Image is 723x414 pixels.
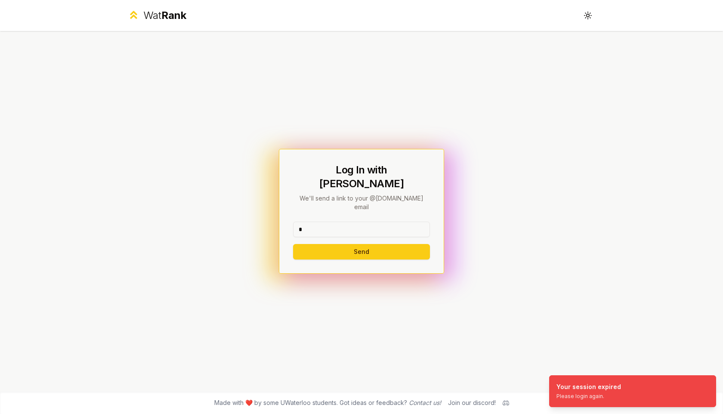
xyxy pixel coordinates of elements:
[293,163,430,191] h1: Log In with [PERSON_NAME]
[293,194,430,211] p: We'll send a link to your @[DOMAIN_NAME] email
[161,9,186,22] span: Rank
[556,393,621,400] div: Please login again.
[409,399,441,406] a: Contact us!
[293,244,430,260] button: Send
[214,399,441,407] span: Made with ❤️ by some UWaterloo students. Got ideas or feedback?
[143,9,186,22] div: Wat
[556,383,621,391] div: Your session expired
[448,399,496,407] div: Join our discord!
[127,9,186,22] a: WatRank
